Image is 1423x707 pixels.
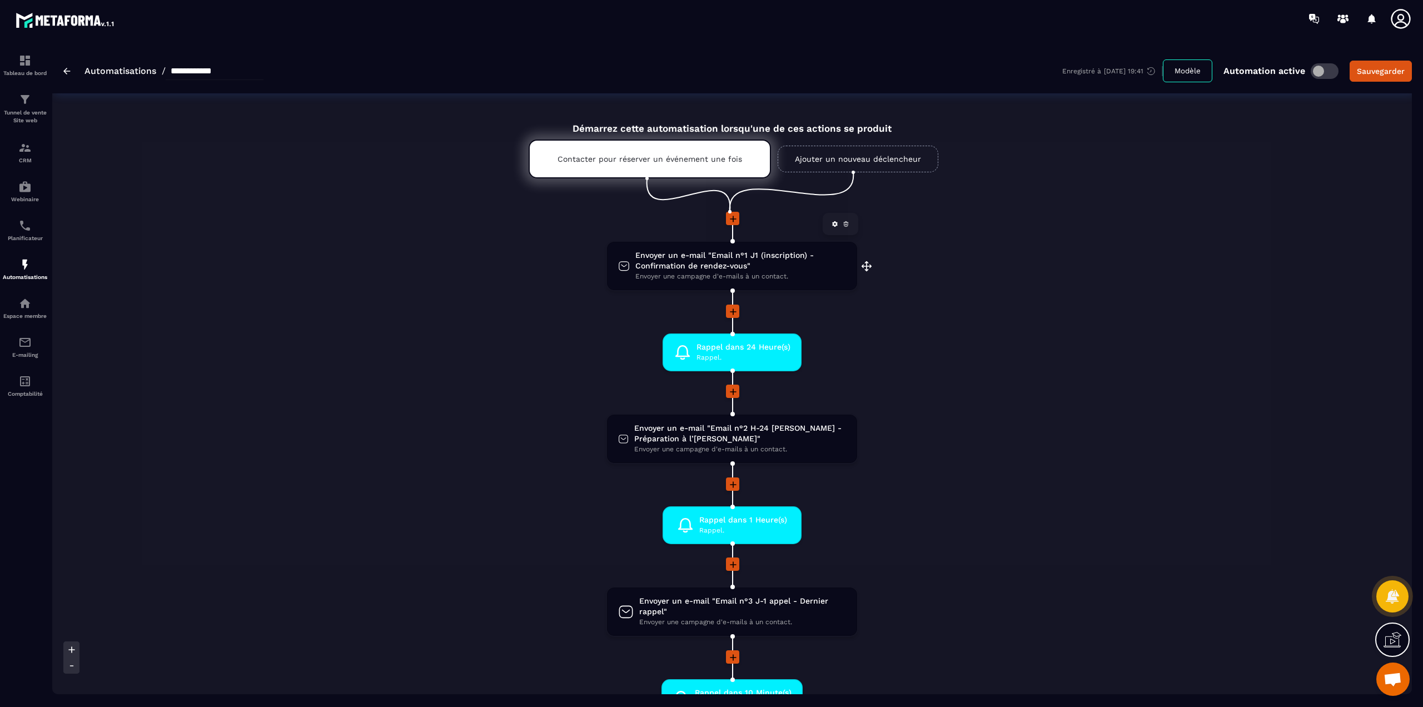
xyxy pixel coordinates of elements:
[16,10,116,30] img: logo
[3,352,47,358] p: E-mailing
[63,68,71,74] img: arrow
[696,342,790,352] span: Rappel dans 24 Heure(s)
[3,172,47,211] a: automationsautomationsWebinaire
[3,211,47,250] a: schedulerschedulerPlanificateur
[695,688,792,698] span: Rappel dans 10 Minute(s)
[3,157,47,163] p: CRM
[1357,66,1405,77] div: Sauvegarder
[558,155,742,163] p: Contacter pour réserver un événement une fois
[635,250,846,271] span: Envoyer un e-mail "Email n°1 J1 (inscription) - Confirmation de rendez-vous"
[1376,663,1410,696] a: Mở cuộc trò chuyện
[3,235,47,241] p: Planificateur
[18,180,32,193] img: automations
[3,327,47,366] a: emailemailE-mailing
[3,366,47,405] a: accountantaccountantComptabilité
[18,258,32,271] img: automations
[18,375,32,388] img: accountant
[3,196,47,202] p: Webinaire
[634,423,846,444] span: Envoyer un e-mail "Email n°2 H-24 [PERSON_NAME] - Préparation à l’[PERSON_NAME]"
[18,297,32,310] img: automations
[699,525,787,536] span: Rappel.
[3,109,47,125] p: Tunnel de vente Site web
[778,146,938,172] a: Ajouter un nouveau déclencheur
[3,391,47,397] p: Comptabilité
[696,352,790,363] span: Rappel.
[1104,67,1143,75] p: [DATE] 19:41
[634,444,846,455] span: Envoyer une campagne d'e-mails à un contact.
[639,596,846,617] span: Envoyer un e-mail "Email n°3 J-1 appel - Dernier rappel"
[18,336,32,349] img: email
[162,66,166,76] span: /
[3,70,47,76] p: Tableau de bord
[699,515,787,525] span: Rappel dans 1 Heure(s)
[3,274,47,280] p: Automatisations
[18,93,32,106] img: formation
[635,271,846,282] span: Envoyer une campagne d'e-mails à un contact.
[3,313,47,319] p: Espace membre
[1350,61,1412,82] button: Sauvegarder
[501,110,964,134] div: Démarrez cette automatisation lorsqu'une de ces actions se produit
[1163,59,1212,82] button: Modèle
[3,288,47,327] a: automationsautomationsEspace membre
[18,54,32,67] img: formation
[3,133,47,172] a: formationformationCRM
[1062,66,1163,76] div: Enregistré à
[18,141,32,155] img: formation
[3,84,47,133] a: formationformationTunnel de vente Site web
[3,250,47,288] a: automationsautomationsAutomatisations
[639,617,846,628] span: Envoyer une campagne d'e-mails à un contact.
[1223,66,1305,76] p: Automation active
[18,219,32,232] img: scheduler
[3,46,47,84] a: formationformationTableau de bord
[84,66,156,76] a: Automatisations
